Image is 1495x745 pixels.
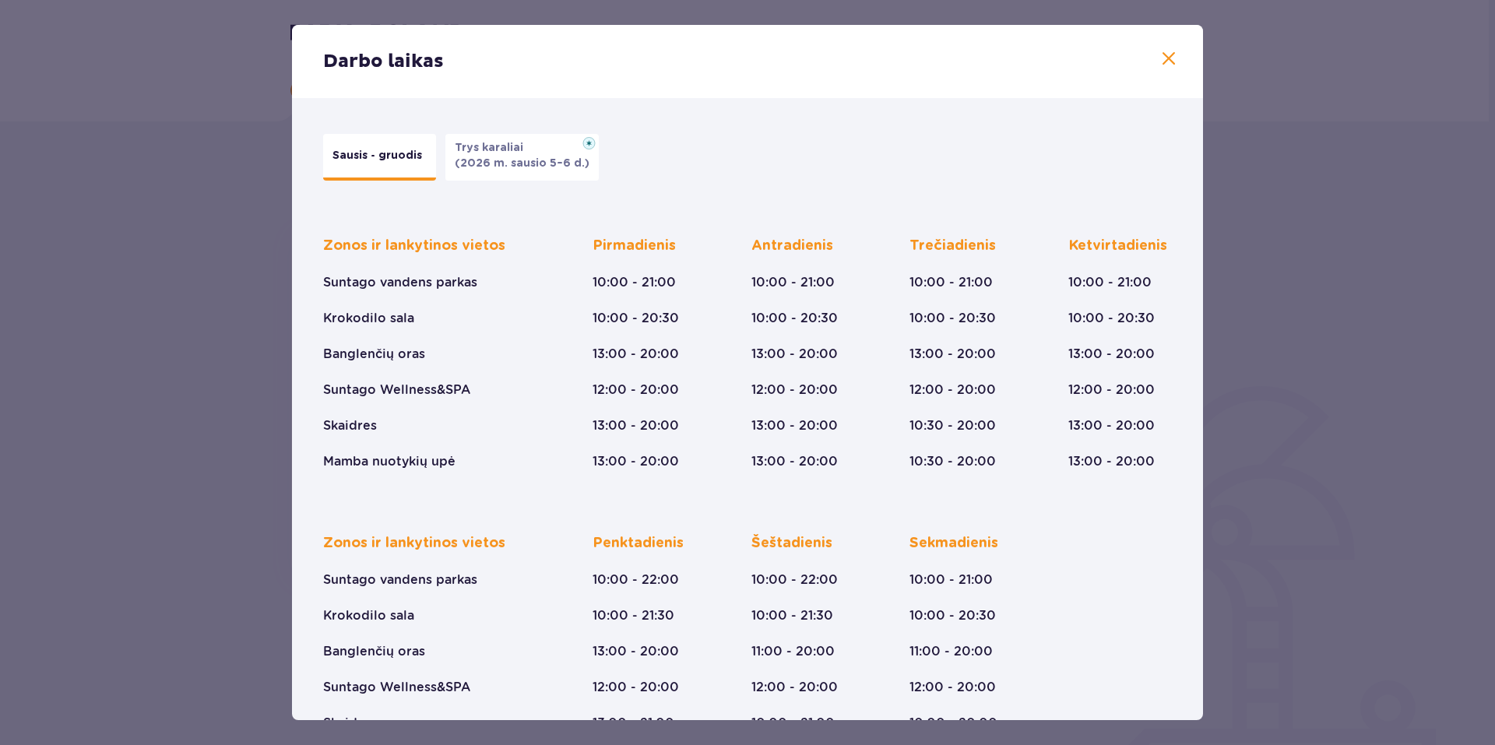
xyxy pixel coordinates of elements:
[593,274,676,291] p: 10:00 - 21:00
[323,534,505,553] p: Zonos ir lankytinos vietos
[455,156,589,171] p: (2026 m. sausio 5–6 d.)
[593,381,679,399] p: 12:00 - 20:00
[323,381,470,399] p: Suntago Wellness&SPA
[323,310,414,327] p: Krokodilo sala
[332,148,422,163] p: Sausis - gruodis
[593,643,679,660] p: 13:00 - 20:00
[751,237,833,255] p: Antradienis
[751,643,835,660] p: 11:00 - 20:00
[323,453,456,470] p: Mamba nuotykių upė
[909,571,993,589] p: 10:00 - 21:00
[751,607,833,624] p: 10:00 - 21:30
[593,237,676,255] p: Pirmadienis
[751,346,838,363] p: 13:00 - 20:00
[751,679,838,696] p: 12:00 - 20:00
[323,607,414,624] p: Krokodilo sala
[909,274,993,291] p: 10:00 - 21:00
[1068,346,1155,363] p: 13:00 - 20:00
[593,679,679,696] p: 12:00 - 20:00
[593,534,684,553] p: Penktadienis
[751,715,835,732] p: 10:00 - 21:00
[751,274,835,291] p: 10:00 - 21:00
[323,715,377,732] p: Skaidres
[593,346,679,363] p: 13:00 - 20:00
[1068,237,1167,255] p: Ketvirtadienis
[1068,310,1155,327] p: 10:00 - 20:30
[1068,453,1155,470] p: 13:00 - 20:00
[909,715,997,732] p: 10:00 - 20:00
[909,679,996,696] p: 12:00 - 20:00
[323,643,425,660] p: Banglenčių oras
[751,381,838,399] p: 12:00 - 20:00
[323,679,470,696] p: Suntago Wellness&SPA
[323,346,425,363] p: Banglenčių oras
[909,310,996,327] p: 10:00 - 20:30
[323,237,505,255] p: Zonos ir lankytinos vietos
[323,50,444,73] p: Darbo laikas
[593,715,674,732] p: 13:00 - 21:00
[909,237,996,255] p: Trečiadienis
[909,417,996,434] p: 10:30 - 20:00
[909,346,996,363] p: 13:00 - 20:00
[751,571,838,589] p: 10:00 - 22:00
[909,534,998,553] p: Sekmadienis
[593,607,674,624] p: 10:00 - 21:30
[751,417,838,434] p: 13:00 - 20:00
[751,534,832,553] p: Šeštadienis
[445,134,599,181] button: Trys karaliai(2026 m. sausio 5–6 d.)
[909,381,996,399] p: 12:00 - 20:00
[909,643,993,660] p: 11:00 - 20:00
[1068,417,1155,434] p: 13:00 - 20:00
[909,453,996,470] p: 10:30 - 20:00
[455,140,533,156] p: Trys karaliai
[323,417,377,434] p: Skaidres
[1068,381,1155,399] p: 12:00 - 20:00
[751,310,838,327] p: 10:00 - 20:30
[593,571,679,589] p: 10:00 - 22:00
[593,417,679,434] p: 13:00 - 20:00
[1068,274,1152,291] p: 10:00 - 21:00
[323,274,477,291] p: Suntago vandens parkas
[323,571,477,589] p: Suntago vandens parkas
[909,607,996,624] p: 10:00 - 20:30
[323,134,436,181] button: Sausis - gruodis
[593,453,679,470] p: 13:00 - 20:00
[593,310,679,327] p: 10:00 - 20:30
[751,453,838,470] p: 13:00 - 20:00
